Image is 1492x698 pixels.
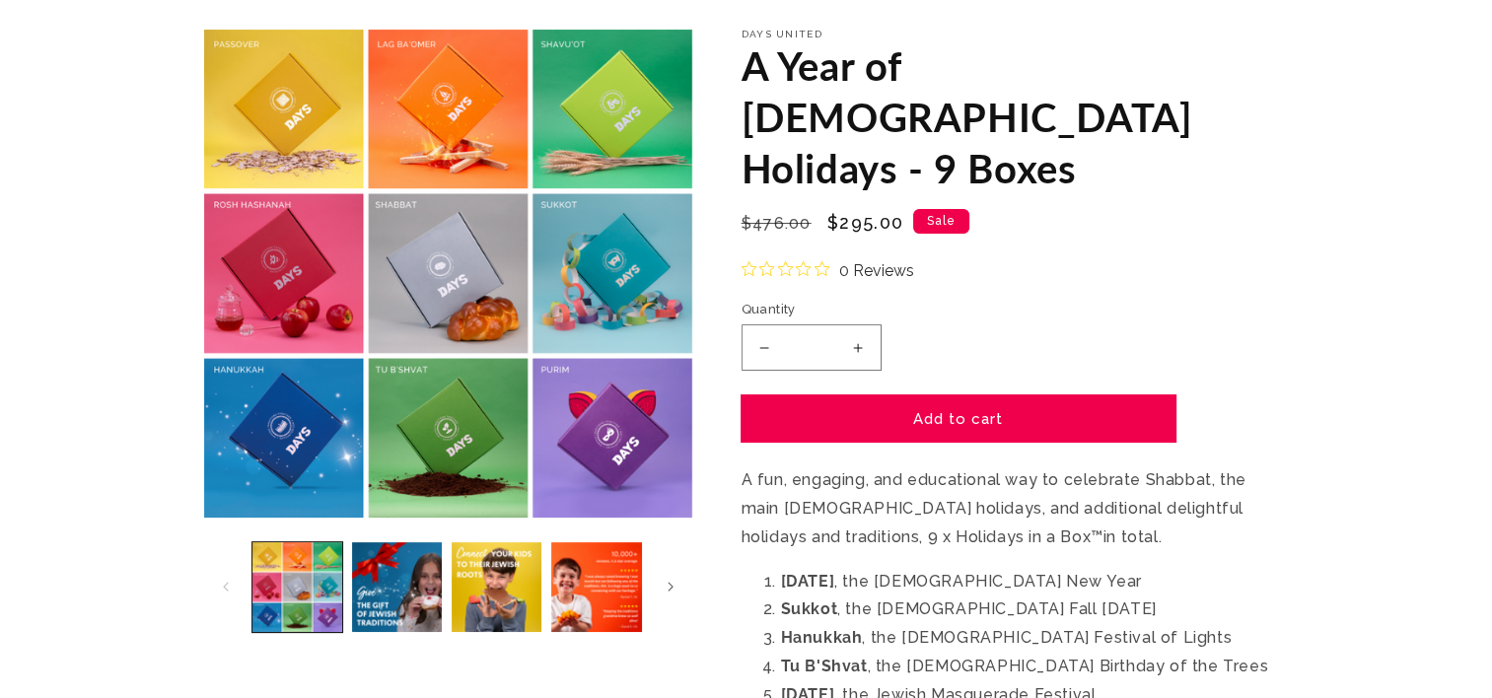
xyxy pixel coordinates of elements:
strong: Tu B'Shvat [781,657,868,675]
li: , the [DEMOGRAPHIC_DATA] Festival of Lights [781,624,1289,653]
li: , the [DEMOGRAPHIC_DATA] New Year [781,568,1289,596]
span: $295.00 [827,209,903,236]
button: Slide left [204,566,248,609]
button: Add to cart [742,395,1175,442]
button: Load image 1 in gallery view [252,542,342,632]
li: , the [DEMOGRAPHIC_DATA] Fall [DATE] [781,595,1289,624]
button: Slide right [649,566,692,609]
button: Load image 4 in gallery view [551,542,641,632]
span: ™ [1091,527,1103,546]
button: Load image 3 in gallery view [452,542,541,632]
button: Load image 2 in gallery view [352,542,442,632]
li: , the [DEMOGRAPHIC_DATA] Birthday of the Trees [781,653,1289,681]
h1: A Year of [DEMOGRAPHIC_DATA] Holidays - 9 Boxes [742,40,1289,194]
span: Sale [913,209,969,234]
label: Quantity [742,300,1106,319]
p: A fun, engaging, and educational way to celebrate Shabbat, the main [DEMOGRAPHIC_DATA] holidays, ... [742,466,1289,551]
media-gallery: Gallery Viewer [204,30,692,637]
strong: Sukkot [781,599,838,618]
strong: [DATE] [781,572,835,591]
button: Rated 0 out of 5 stars from 0 reviews. Jump to reviews. [742,255,914,285]
strong: Hanukkah [781,628,863,647]
s: $476.00 [742,212,812,236]
p: Days United [742,29,1289,40]
span: 0 Reviews [839,255,914,285]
